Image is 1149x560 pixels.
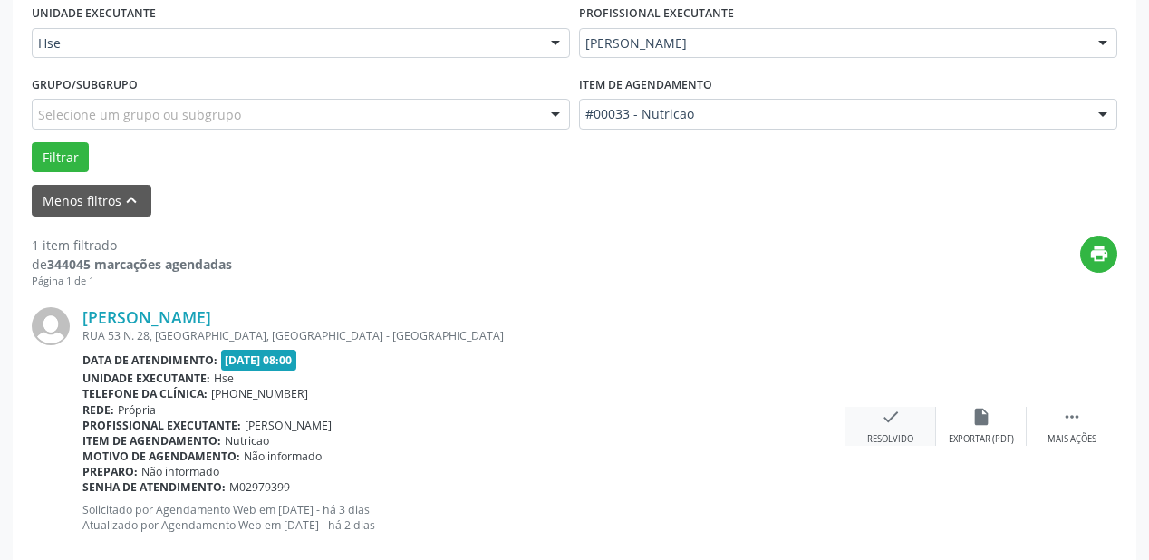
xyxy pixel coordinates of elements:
span: Não informado [244,449,322,464]
i: print [1089,244,1109,264]
b: Preparo: [82,464,138,479]
i:  [1062,407,1082,427]
span: Própria [118,402,156,418]
strong: 344045 marcações agendadas [47,256,232,273]
b: Senha de atendimento: [82,479,226,495]
b: Rede: [82,402,114,418]
span: Selecione um grupo ou subgrupo [38,105,241,124]
span: Hse [38,34,533,53]
b: Telefone da clínica: [82,386,208,401]
b: Unidade executante: [82,371,210,386]
button: Menos filtroskeyboard_arrow_up [32,185,151,217]
label: Grupo/Subgrupo [32,71,138,99]
span: [PERSON_NAME] [245,418,332,433]
div: Página 1 de 1 [32,274,232,289]
img: img [32,307,70,345]
div: de [32,255,232,274]
label: Item de agendamento [579,71,712,99]
div: 1 item filtrado [32,236,232,255]
span: M02979399 [229,479,290,495]
span: Nutricao [225,433,269,449]
button: print [1080,236,1117,273]
b: Profissional executante: [82,418,241,433]
button: Filtrar [32,142,89,173]
span: [PHONE_NUMBER] [211,386,308,401]
a: [PERSON_NAME] [82,307,211,327]
span: [DATE] 08:00 [221,350,297,371]
i: check [881,407,901,427]
span: #00033 - Nutricao [585,105,1080,123]
b: Data de atendimento: [82,352,217,368]
span: [PERSON_NAME] [585,34,1080,53]
div: RUA 53 N. 28, [GEOGRAPHIC_DATA], [GEOGRAPHIC_DATA] - [GEOGRAPHIC_DATA] [82,328,845,343]
b: Motivo de agendamento: [82,449,240,464]
i: keyboard_arrow_up [121,190,141,210]
div: Mais ações [1048,433,1096,446]
p: Solicitado por Agendamento Web em [DATE] - há 3 dias Atualizado por Agendamento Web em [DATE] - h... [82,502,845,533]
div: Exportar (PDF) [949,433,1014,446]
div: Resolvido [867,433,913,446]
b: Item de agendamento: [82,433,221,449]
span: Hse [214,371,234,386]
i: insert_drive_file [971,407,991,427]
span: Não informado [141,464,219,479]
